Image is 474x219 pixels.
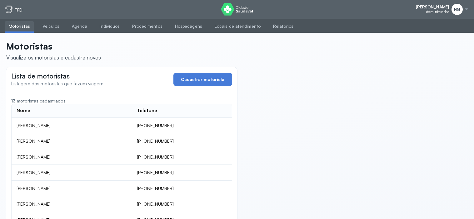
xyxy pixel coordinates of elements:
[132,181,232,197] td: [PHONE_NUMBER]
[137,108,157,114] div: Telefone
[68,21,91,31] a: Agenda
[132,133,232,149] td: [PHONE_NUMBER]
[12,133,132,149] td: [PERSON_NAME]
[15,7,22,13] p: TFD
[12,181,132,197] td: [PERSON_NAME]
[132,196,232,212] td: [PHONE_NUMBER]
[171,21,206,31] a: Hospedagens
[6,40,101,52] p: Motoristas
[12,118,132,134] td: [PERSON_NAME]
[132,118,232,134] td: [PHONE_NUMBER]
[132,149,232,165] td: [PHONE_NUMBER]
[5,6,12,13] img: tfd.svg
[12,196,132,212] td: [PERSON_NAME]
[5,21,34,31] a: Motoristas
[211,21,264,31] a: Locais de atendimento
[11,81,103,87] span: Listagem dos motoristas que fazem viagem
[221,3,253,16] img: logo do Cidade Saudável
[11,98,232,104] div: 13 motoristas cadastrados
[12,165,132,181] td: [PERSON_NAME]
[17,108,30,114] div: Nome
[39,21,63,31] a: Veículos
[96,21,123,31] a: Indivíduos
[128,21,166,31] a: Procedimentos
[269,21,297,31] a: Relatórios
[132,165,232,181] td: [PHONE_NUMBER]
[11,72,70,80] span: Lista de motoristas
[12,149,132,165] td: [PERSON_NAME]
[6,54,101,61] div: Visualize os motoristas e cadastre novos
[173,73,232,86] button: Cadastrar motorista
